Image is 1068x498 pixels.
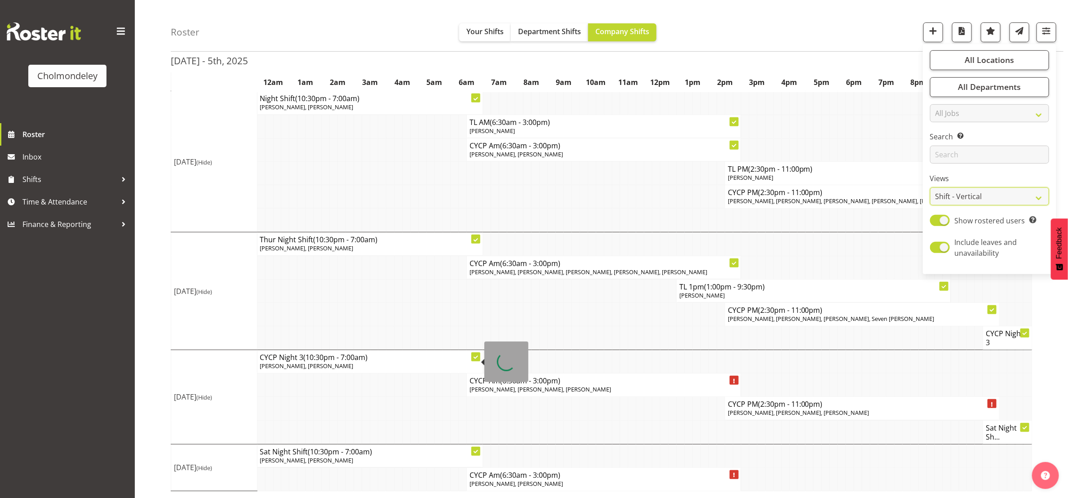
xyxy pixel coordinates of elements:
span: (6:30am - 3:00pm) [500,141,560,151]
th: 12am [257,72,289,93]
span: [PERSON_NAME] [679,291,725,299]
img: help-xxl-2.png [1041,471,1050,480]
span: Inbox [22,150,130,164]
span: Show rostered users [955,216,1025,226]
span: (10:30pm - 7:00am) [304,352,368,362]
span: [PERSON_NAME] [728,173,773,182]
span: [PERSON_NAME], [PERSON_NAME] [260,456,354,464]
h4: Sat Night Shift [260,447,480,456]
span: (6:30am - 3:00pm) [500,470,560,480]
span: Time & Attendance [22,195,117,209]
span: Company Shifts [595,27,649,36]
button: Your Shifts [459,23,511,41]
span: [PERSON_NAME], [PERSON_NAME] [260,103,354,111]
h4: CYCP Am [470,376,738,385]
th: 1pm [677,72,709,93]
span: (2:30pm - 11:00pm) [758,305,823,315]
h4: CYCP Night 3 [986,329,1029,347]
h4: Thur Night Shift [260,235,480,244]
button: All Locations [930,50,1049,70]
th: 11am [612,72,644,93]
h4: CYCP Am [470,259,738,268]
button: Download a PDF of the roster according to the set date range. [952,22,972,42]
h4: CYCP Am [470,141,738,150]
span: [PERSON_NAME], [PERSON_NAME] [260,362,354,370]
th: 7pm [870,72,903,93]
button: Feedback - Show survey [1051,218,1068,280]
span: (6:30am - 3:00pm) [490,117,550,127]
span: (2:30pm - 11:00pm) [748,164,813,174]
th: 5pm [806,72,838,93]
span: Include leaves and unavailability [955,237,1017,258]
th: 6pm [838,72,870,93]
span: (Hide) [196,288,212,296]
span: Your Shifts [466,27,504,36]
h4: TL 1pm [679,282,948,291]
span: (6:30am - 3:00pm) [500,258,560,268]
th: 4pm [773,72,806,93]
span: (1:00pm - 9:30pm) [704,282,765,292]
td: [DATE] [171,91,257,232]
span: [PERSON_NAME], [PERSON_NAME], [PERSON_NAME], [PERSON_NAME], [PERSON_NAME] [470,268,707,276]
th: 2am [322,72,354,93]
h4: CYCP PM [728,306,996,315]
span: All Departments [958,82,1021,93]
td: [DATE] [171,350,257,445]
span: (Hide) [196,464,212,472]
button: Add a new shift [923,22,943,42]
h2: [DATE] - 5th, 2025 [171,55,248,67]
span: Department Shifts [518,27,581,36]
span: (2:30pm - 11:00pm) [758,187,823,197]
th: 9am [547,72,580,93]
h4: Night Shift [260,94,480,103]
th: 8am [515,72,548,93]
span: (Hide) [196,393,212,401]
h4: CYCP Night 3 [260,353,480,362]
h4: CYCP PM [728,400,996,409]
span: [PERSON_NAME], [PERSON_NAME] [470,150,563,158]
th: 8pm [902,72,935,93]
button: Highlight an important date within the roster. [981,22,1001,42]
span: [PERSON_NAME], [PERSON_NAME] [470,480,563,488]
h4: TL AM [470,118,738,127]
span: Shifts [22,173,117,186]
button: Department Shifts [511,23,588,41]
th: 5am [418,72,451,93]
span: (6:30am - 3:00pm) [500,376,560,386]
span: (2:30pm - 11:00pm) [758,399,823,409]
span: [PERSON_NAME], [PERSON_NAME], [PERSON_NAME], [PERSON_NAME], [PERSON_NAME] [728,197,966,205]
input: Search [930,146,1049,164]
button: Send a list of all shifts for the selected filtered period to all rostered employees. [1010,22,1029,42]
button: Filter Shifts [1037,22,1056,42]
label: Search [930,132,1049,142]
th: 6am [451,72,483,93]
span: [PERSON_NAME] [470,127,515,135]
span: [PERSON_NAME], [PERSON_NAME], [PERSON_NAME], Seven [PERSON_NAME] [728,315,935,323]
h4: Sat Night Sh... [986,423,1029,441]
th: 7am [483,72,515,93]
span: (10:30pm - 7:00am) [296,93,360,103]
span: (10:30pm - 7:00am) [308,447,372,457]
span: [PERSON_NAME], [PERSON_NAME] [260,244,354,252]
button: All Departments [930,77,1049,97]
span: All Locations [965,55,1014,66]
h4: TL PM [728,165,996,173]
span: (Hide) [196,158,212,166]
h4: Roster [171,27,199,37]
img: Rosterit website logo [7,22,81,40]
h4: CYCP Am [470,471,738,480]
th: 3am [354,72,386,93]
th: 1am [289,72,322,93]
th: 4am [386,72,418,93]
span: [PERSON_NAME], [PERSON_NAME], [PERSON_NAME] [470,385,611,393]
th: 2pm [709,72,741,93]
label: Views [930,173,1049,184]
button: Company Shifts [588,23,656,41]
h4: CYCP PM [728,188,996,197]
td: [DATE] [171,232,257,350]
span: Feedback [1055,227,1064,259]
span: (10:30pm - 7:00am) [314,235,378,245]
span: Roster [22,128,130,141]
th: 3pm [741,72,773,93]
td: [DATE] [171,444,257,491]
